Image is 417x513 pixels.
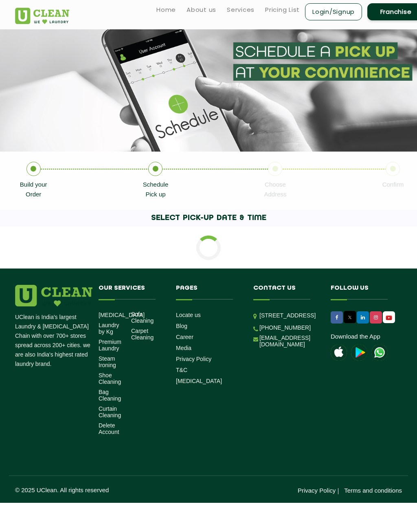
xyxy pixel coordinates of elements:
[253,285,318,299] h4: Contact us
[15,285,92,306] img: logo.png
[371,344,388,361] img: UClean Laundry and Dry Cleaning
[382,180,404,189] p: Confirm
[131,328,158,341] a: Carpet Cleaning
[99,312,145,318] a: [MEDICAL_DATA]
[298,487,336,494] a: Privacy Policy
[99,389,125,402] a: Bag Cleaning
[176,345,191,351] a: Media
[99,405,125,418] a: Curtain Cleaning
[176,334,193,340] a: Career
[156,5,176,15] a: Home
[265,5,300,15] a: Pricing List
[176,323,187,329] a: Blog
[176,356,211,362] a: Privacy Policy
[259,311,318,320] p: [STREET_ADDRESS]
[176,367,187,373] a: T&C
[99,372,125,385] a: Shoe Cleaning
[20,180,47,199] p: Build your Order
[131,311,158,324] a: Sofa Cleaning
[264,180,286,199] p: Choose Address
[176,285,241,299] h4: Pages
[227,5,255,15] a: Services
[259,335,318,348] a: [EMAIL_ADDRESS][DOMAIN_NAME]
[99,422,125,435] a: Delete Account
[259,324,311,331] a: [PHONE_NUMBER]
[143,180,169,199] p: Schedule Pick up
[187,5,216,15] a: About us
[384,313,394,322] img: UClean Laundry and Dry Cleaning
[99,285,164,299] h4: Our Services
[15,487,208,493] p: © 2025 UClean. All rights reserved
[351,344,367,361] img: playstoreicon.png
[15,313,92,369] p: UClean is India's largest Laundry & [MEDICAL_DATA] Chain with over 700+ stores spread across 200+...
[99,355,125,368] a: Steam Ironing
[42,209,375,227] h1: SELECT PICK-UP DATE & TIME
[15,8,69,24] img: UClean Laundry and Dry Cleaning
[331,344,347,361] img: apple-icon.png
[176,378,222,384] a: [MEDICAL_DATA]
[99,339,125,352] a: Premium Laundry
[331,333,380,340] a: Download the App
[331,285,402,299] h4: Follow us
[305,3,362,20] a: Login/Signup
[99,322,125,335] a: Laundry by Kg
[176,312,201,318] a: Locate us
[344,487,402,494] a: Terms and conditions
